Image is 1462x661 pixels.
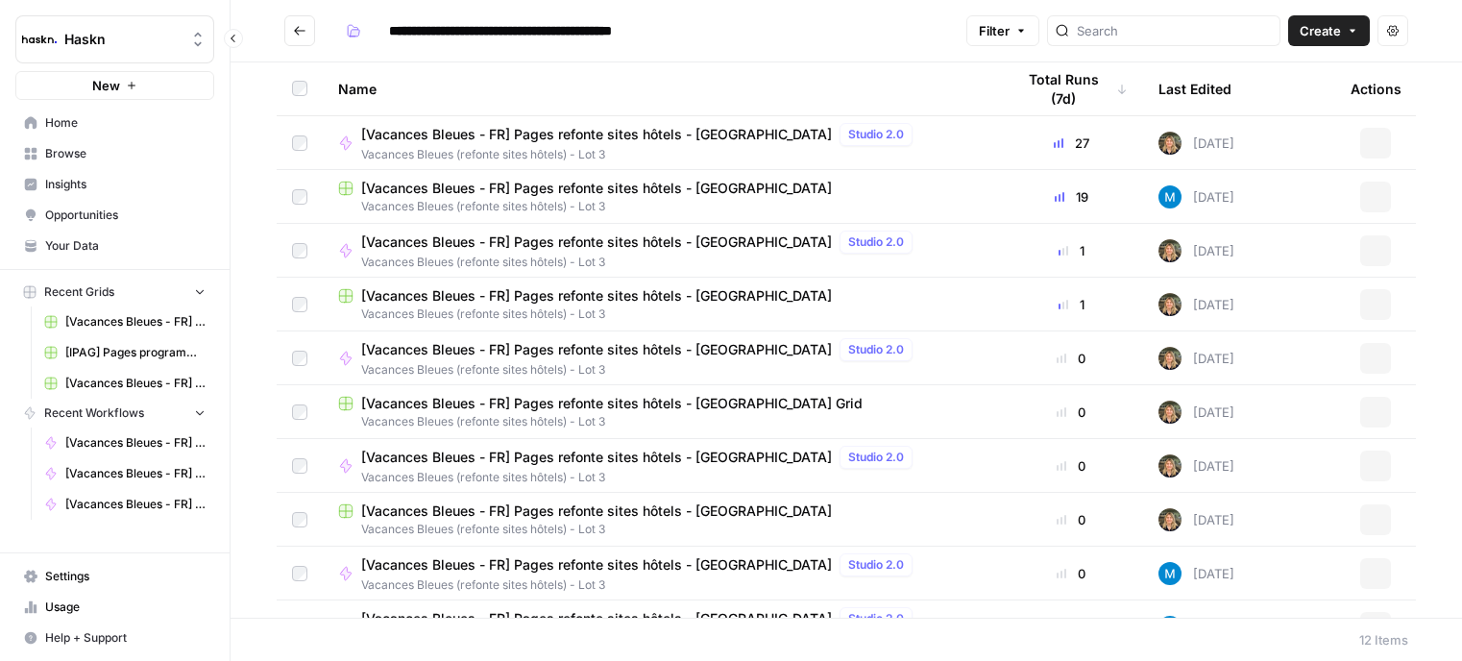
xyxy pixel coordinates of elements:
a: [Vacances Bleues - FR] Pages refonte sites hôtels - [GEOGRAPHIC_DATA]Studio 2.0Vacances Bleues (r... [338,446,984,486]
span: Studio 2.0 [848,126,904,143]
span: [Vacances Bleues - FR] Pages refonte sites hôtels - [GEOGRAPHIC_DATA] Grid [361,394,863,413]
span: Studio 2.0 [848,556,904,574]
img: ziyu4k121h9vid6fczkx3ylgkuqx [1158,508,1182,531]
button: New [15,71,214,100]
span: [Vacances Bleues - FR] Pages refonte sites hôtels - [GEOGRAPHIC_DATA] [361,125,832,144]
img: ziyu4k121h9vid6fczkx3ylgkuqx [1158,347,1182,370]
span: Vacances Bleues (refonte sites hôtels) - Lot 3 [361,361,920,379]
span: [Vacances Bleues - FR] Pages refonte sites hôtels - [GEOGRAPHIC_DATA] [361,609,832,628]
div: [DATE] [1158,454,1234,477]
span: Opportunities [45,207,206,224]
span: Studio 2.0 [848,341,904,358]
span: Usage [45,599,206,616]
span: Filter [979,21,1010,40]
span: Your Data [45,237,206,255]
span: Vacances Bleues (refonte sites hôtels) - Lot 3 [338,198,984,215]
a: Opportunities [15,200,214,231]
a: Your Data [15,231,214,261]
img: ziyu4k121h9vid6fczkx3ylgkuqx [1158,293,1182,316]
div: Name [338,62,984,115]
a: [Vacances Bleues - FR] Pages refonte sites hôtels - [GEOGRAPHIC_DATA] Grid [36,368,214,399]
span: [Vacances Bleues - FR] Pages refonte sites hôtels - [GEOGRAPHIC_DATA] [65,496,206,513]
span: Studio 2.0 [848,449,904,466]
img: xlx1vc11lo246mpl6i14p9z1ximr [1158,562,1182,585]
span: [Vacances Bleues - FR] Pages refonte sites hôtels - [GEOGRAPHIC_DATA] [361,286,832,306]
div: Actions [1351,62,1401,115]
span: Insights [45,176,206,193]
img: ziyu4k121h9vid6fczkx3ylgkuqx [1158,454,1182,477]
div: 12 Items [1359,630,1408,649]
a: [Vacances Bleues - FR] Pages refonte sites hôtels - [GEOGRAPHIC_DATA] [36,458,214,489]
img: ziyu4k121h9vid6fczkx3ylgkuqx [1158,239,1182,262]
div: [DATE] [1158,293,1234,316]
div: [DATE] [1158,185,1234,208]
a: [Vacances Bleues - FR] Pages refonte sites hôtels - [GEOGRAPHIC_DATA]Vacances Bleues (refonte sit... [338,179,984,215]
div: 0 [1014,564,1128,583]
span: Recent Workflows [44,404,144,422]
button: Filter [966,15,1039,46]
a: [Vacances Bleues - FR] Pages refonte sites hôtels - [GEOGRAPHIC_DATA]Vacances Bleues (refonte sit... [338,502,984,538]
a: [IPAG] Pages programmes Grid [36,337,214,368]
span: Settings [45,568,206,585]
span: [Vacances Bleues - FR] Pages refonte sites hôtels - [GEOGRAPHIC_DATA] [361,233,832,252]
a: [Vacances Bleues - FR] Pages refonte sites hôtels - [GEOGRAPHIC_DATA]Studio 2.0Vacances Bleues (r... [338,231,984,271]
span: [IPAG] Pages programmes Grid [65,344,206,361]
div: Total Runs (7d) [1014,62,1128,115]
button: Recent Grids [15,278,214,306]
div: [DATE] [1158,562,1234,585]
span: Vacances Bleues (refonte sites hôtels) - Lot 3 [361,576,920,594]
button: Go back [284,15,315,46]
span: [Vacances Bleues - FR] Pages refonte sites hôtels - [GEOGRAPHIC_DATA] (Grid) [65,313,206,330]
a: Usage [15,592,214,623]
span: Home [45,114,206,132]
span: Studio 2.0 [848,610,904,627]
a: [Vacances Bleues - FR] Pages refonte sites hôtels - [GEOGRAPHIC_DATA]Vacances Bleues (refonte sit... [338,286,984,323]
div: 1 [1014,241,1128,260]
span: Vacances Bleues (refonte sites hôtels) - Lot 3 [338,521,984,538]
div: 19 [1014,187,1128,207]
a: [Vacances Bleues - FR] Pages refonte sites hôtels - [GEOGRAPHIC_DATA] [36,489,214,520]
span: [Vacances Bleues - FR] Pages refonte sites hôtels - [GEOGRAPHIC_DATA] [65,434,206,452]
span: Vacances Bleues (refonte sites hôtels) - Lot 3 [338,306,984,323]
span: Studio 2.0 [848,233,904,251]
div: [DATE] [1158,239,1234,262]
span: Create [1300,21,1341,40]
a: [Vacances Bleues - FR] Pages refonte sites hôtels - [GEOGRAPHIC_DATA]Studio 2.0Vacances Bleues (r... [338,338,984,379]
div: 0 [1014,403,1128,422]
div: 0 [1014,349,1128,368]
div: [DATE] [1158,401,1234,424]
img: ziyu4k121h9vid6fczkx3ylgkuqx [1158,132,1182,155]
a: [Vacances Bleues - FR] Pages refonte sites hôtels - [GEOGRAPHIC_DATA]Studio 2.0Vacances Bleues (r... [338,123,984,163]
a: Home [15,108,214,138]
img: xlx1vc11lo246mpl6i14p9z1ximr [1158,185,1182,208]
span: Haskn [64,30,181,49]
a: Settings [15,561,214,592]
button: Recent Workflows [15,399,214,428]
span: Vacances Bleues (refonte sites hôtels) - Lot 3 [361,146,920,163]
div: Last Edited [1158,62,1231,115]
span: Vacances Bleues (refonte sites hôtels) - Lot 3 [361,469,920,486]
span: [Vacances Bleues - FR] Pages refonte sites hôtels - [GEOGRAPHIC_DATA] [361,502,832,521]
img: Haskn Logo [22,22,57,57]
button: Help + Support [15,623,214,653]
span: [Vacances Bleues - FR] Pages refonte sites hôtels - [GEOGRAPHIC_DATA] [361,555,832,575]
span: Recent Grids [44,283,114,301]
span: New [92,76,120,95]
a: [Vacances Bleues - FR] Pages refonte sites hôtels - [GEOGRAPHIC_DATA] [36,428,214,458]
a: [Vacances Bleues - FR] Pages refonte sites hôtels - [GEOGRAPHIC_DATA]Studio 2.0Vacances Bleues (r... [338,607,984,648]
input: Search [1077,21,1272,40]
div: 0 [1014,618,1128,637]
span: [Vacances Bleues - FR] Pages refonte sites hôtels - [GEOGRAPHIC_DATA] Grid [65,375,206,392]
div: [DATE] [1158,347,1234,370]
span: Browse [45,145,206,162]
img: xlx1vc11lo246mpl6i14p9z1ximr [1158,616,1182,639]
div: 0 [1014,456,1128,476]
span: [Vacances Bleues - FR] Pages refonte sites hôtels - [GEOGRAPHIC_DATA] [361,448,832,467]
a: Insights [15,169,214,200]
div: [DATE] [1158,616,1234,639]
div: 1 [1014,295,1128,314]
a: Browse [15,138,214,169]
span: [Vacances Bleues - FR] Pages refonte sites hôtels - [GEOGRAPHIC_DATA] [361,179,832,198]
div: [DATE] [1158,508,1234,531]
a: [Vacances Bleues - FR] Pages refonte sites hôtels - [GEOGRAPHIC_DATA]Studio 2.0Vacances Bleues (r... [338,553,984,594]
